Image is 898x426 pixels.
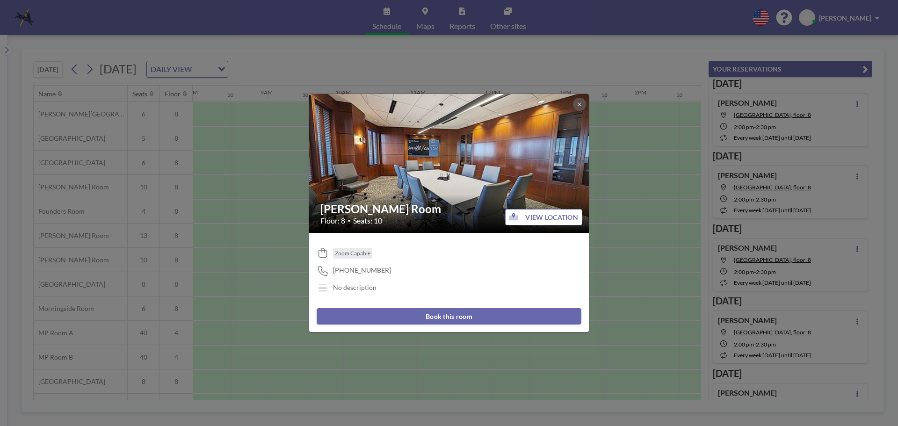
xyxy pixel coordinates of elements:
span: Zoom Capable [335,250,370,257]
img: 537.jpg [309,58,590,268]
span: Floor: 8 [320,216,345,225]
h2: [PERSON_NAME] Room [320,202,579,216]
button: Book this room [317,308,581,325]
button: VIEW LOCATION [505,209,582,225]
span: • [348,217,351,224]
span: [PHONE_NUMBER] [333,266,391,274]
span: Seats: 10 [353,216,382,225]
div: No description [333,283,377,292]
